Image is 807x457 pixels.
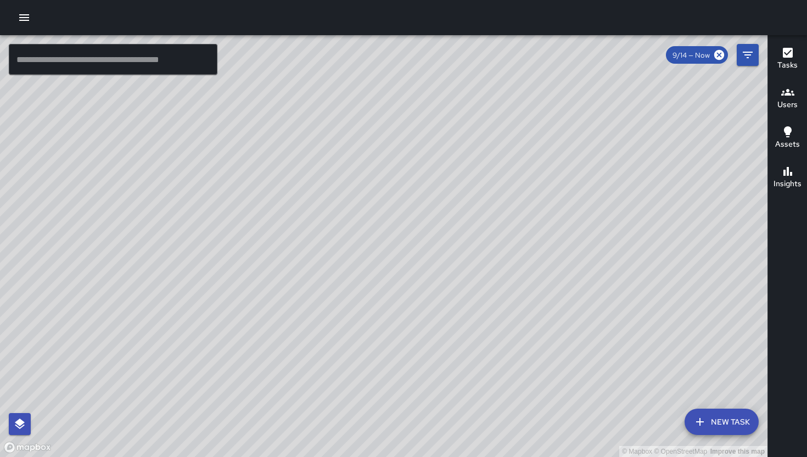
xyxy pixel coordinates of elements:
[777,99,798,111] h6: Users
[775,138,800,151] h6: Assets
[737,44,759,66] button: Filters
[666,46,728,64] div: 9/14 — Now
[685,409,759,435] button: New Task
[774,178,802,190] h6: Insights
[777,59,798,71] h6: Tasks
[768,158,807,198] button: Insights
[768,79,807,119] button: Users
[768,40,807,79] button: Tasks
[666,51,716,60] span: 9/14 — Now
[768,119,807,158] button: Assets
